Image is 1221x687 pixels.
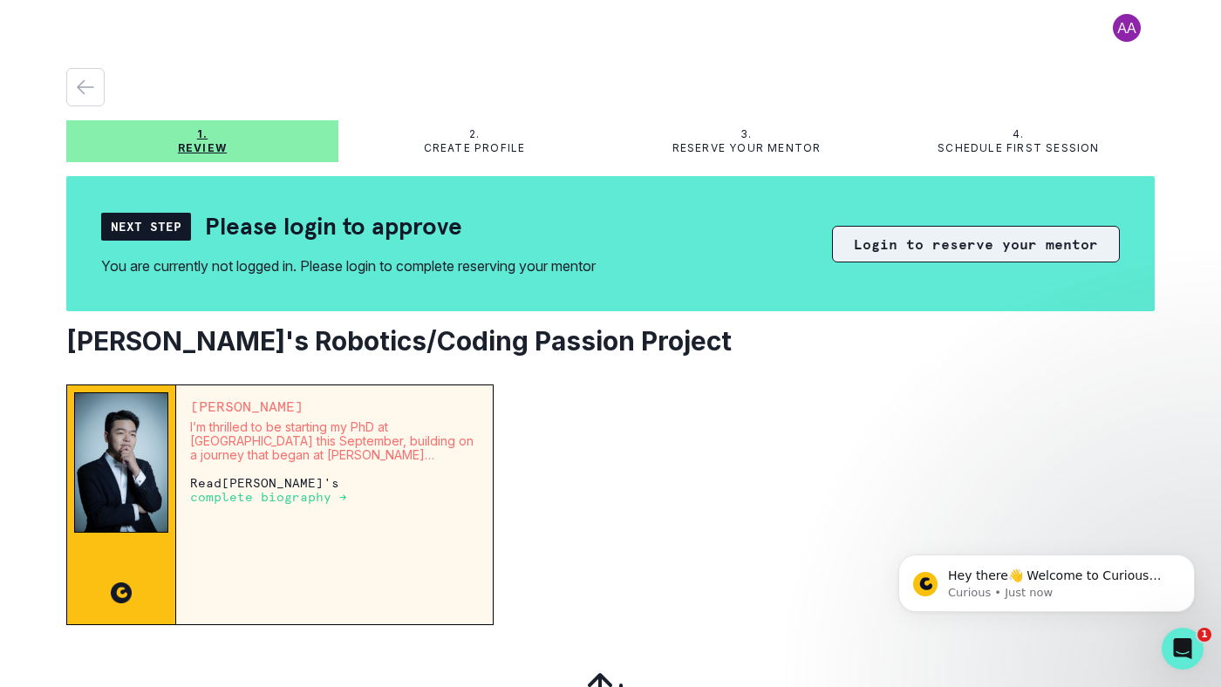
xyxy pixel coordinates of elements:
p: Review [178,141,227,155]
div: You are currently not logged in. Please login to complete reserving your mentor [101,255,596,276]
p: Create profile [424,141,526,155]
p: 4. [1013,127,1024,141]
div: Next Step [101,213,191,241]
img: CC image [111,582,132,603]
p: Read [PERSON_NAME] 's [190,476,479,504]
h2: [PERSON_NAME]'s Robotics/Coding Passion Project [66,325,1155,357]
button: profile picture [1099,14,1155,42]
button: Login to reserve your mentor [832,226,1120,262]
p: 2. [469,127,480,141]
p: Reserve your mentor [672,141,822,155]
p: Schedule first session [938,141,1099,155]
iframe: Intercom live chat [1162,628,1204,670]
p: I’m thrilled to be starting my PhD at [GEOGRAPHIC_DATA] this September, building on a journey tha... [190,420,479,462]
img: Mentor Image [74,392,168,533]
a: complete biography → [190,489,347,504]
p: complete biography → [190,490,347,504]
p: 3. [740,127,752,141]
h2: Please login to approve [205,211,462,241]
p: [PERSON_NAME] [190,399,479,413]
p: 1. [197,127,208,141]
span: 1 [1197,628,1211,642]
iframe: Intercom notifications message [872,518,1221,640]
